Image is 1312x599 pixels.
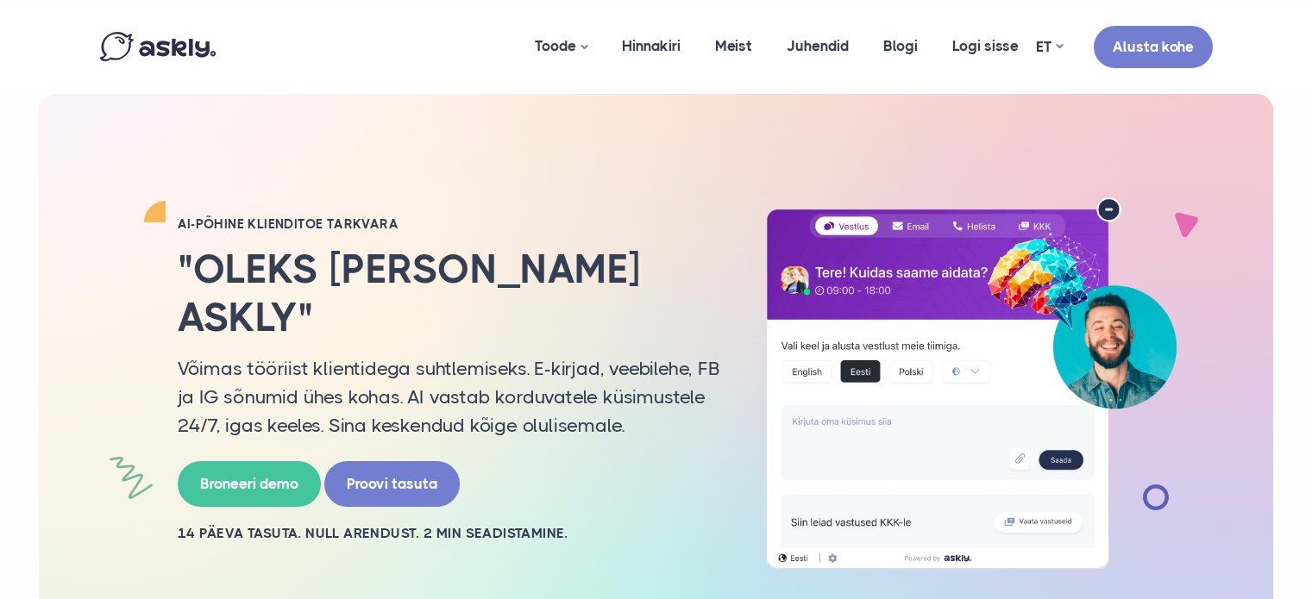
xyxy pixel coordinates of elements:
[178,215,721,233] h2: AI-PÕHINE KLIENDITOE TARKVARA
[1036,34,1063,59] a: ET
[178,354,721,440] p: Võimas tööriist klientidega suhtlemiseks. E-kirjad, veebilehe, FB ja IG sõnumid ühes kohas. AI va...
[178,524,721,543] h2: 14 PÄEVA TASUTA. NULL ARENDUST. 2 MIN SEADISTAMINE.
[747,197,1196,570] img: AI multilingual chat
[605,4,698,88] a: Hinnakiri
[935,4,1036,88] a: Logi sisse
[1094,26,1213,68] a: Alusta kohe
[518,4,605,90] a: Toode
[698,4,769,88] a: Meist
[866,4,935,88] a: Blogi
[178,246,721,340] h2: "Oleks [PERSON_NAME] Askly"
[769,4,866,88] a: Juhendid
[178,461,321,507] a: Broneeri demo
[100,32,216,61] img: Askly
[324,461,460,507] a: Proovi tasuta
